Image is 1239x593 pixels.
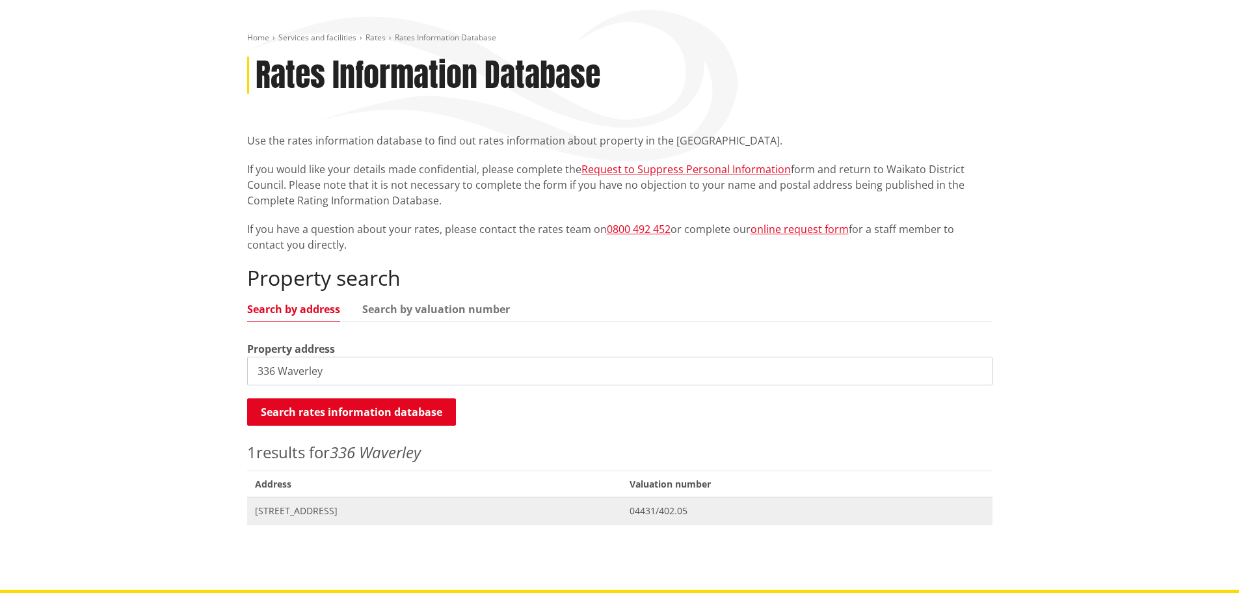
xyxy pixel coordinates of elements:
a: Search by valuation number [362,304,510,314]
a: Search by address [247,304,340,314]
a: Rates [366,32,386,43]
a: Request to Suppress Personal Information [581,162,791,176]
a: Services and facilities [278,32,356,43]
a: Home [247,32,269,43]
nav: breadcrumb [247,33,993,44]
p: results for [247,441,993,464]
h1: Rates Information Database [256,57,600,94]
iframe: Messenger Launcher [1179,538,1226,585]
input: e.g. Duke Street NGARUAWAHIA [247,357,993,385]
h2: Property search [247,266,993,290]
span: 04431/402.05 [630,504,984,517]
a: online request form [751,222,849,236]
a: [STREET_ADDRESS] 04431/402.05 [247,497,993,524]
p: Use the rates information database to find out rates information about property in the [GEOGRAPHI... [247,133,993,148]
em: 336 Waverley [330,441,421,463]
span: Rates Information Database [395,32,496,43]
button: Search rates information database [247,398,456,426]
p: If you would like your details made confidential, please complete the form and return to Waikato ... [247,161,993,208]
p: If you have a question about your rates, please contact the rates team on or complete our for a s... [247,221,993,253]
span: [STREET_ADDRESS] [255,504,615,517]
span: Valuation number [622,471,992,497]
label: Property address [247,341,335,357]
a: 0800 492 452 [607,222,671,236]
span: Address [247,471,622,497]
span: 1 [247,441,256,463]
